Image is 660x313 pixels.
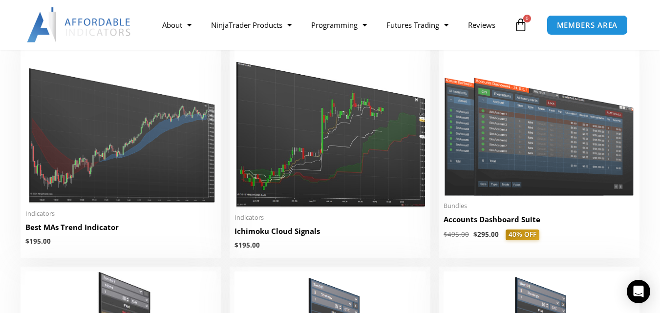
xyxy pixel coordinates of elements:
[377,14,458,36] a: Futures Trading
[201,14,301,36] a: NinjaTrader Products
[25,237,51,246] bdi: 195.00
[234,226,426,241] a: Ichimoku Cloud Signals
[152,14,511,36] nav: Menu
[25,209,216,218] span: Indicators
[234,241,238,250] span: $
[25,222,216,237] a: Best MAs Trend Indicator
[234,241,260,250] bdi: 195.00
[444,43,635,196] img: Accounts Dashboard Suite
[444,230,469,239] bdi: 495.00
[234,213,426,222] span: Indicators
[152,14,201,36] a: About
[444,214,635,225] h2: Accounts Dashboard Suite
[444,230,447,239] span: $
[25,237,29,246] span: $
[547,15,628,35] a: MEMBERS AREA
[234,226,426,236] h2: Ichimoku Cloud Signals
[557,21,618,29] span: MEMBERS AREA
[234,43,426,208] img: Ichimuku
[25,222,216,232] h2: Best MAs Trend Indicator
[473,230,499,239] bdi: 295.00
[458,14,505,36] a: Reviews
[25,43,216,204] img: Best MAs Trend Indicator
[499,11,542,39] a: 0
[506,230,539,240] span: 40% OFF
[473,230,477,239] span: $
[627,280,650,303] div: Open Intercom Messenger
[523,15,531,22] span: 0
[444,214,635,230] a: Accounts Dashboard Suite
[301,14,377,36] a: Programming
[444,202,635,210] span: Bundles
[27,7,132,42] img: LogoAI | Affordable Indicators – NinjaTrader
